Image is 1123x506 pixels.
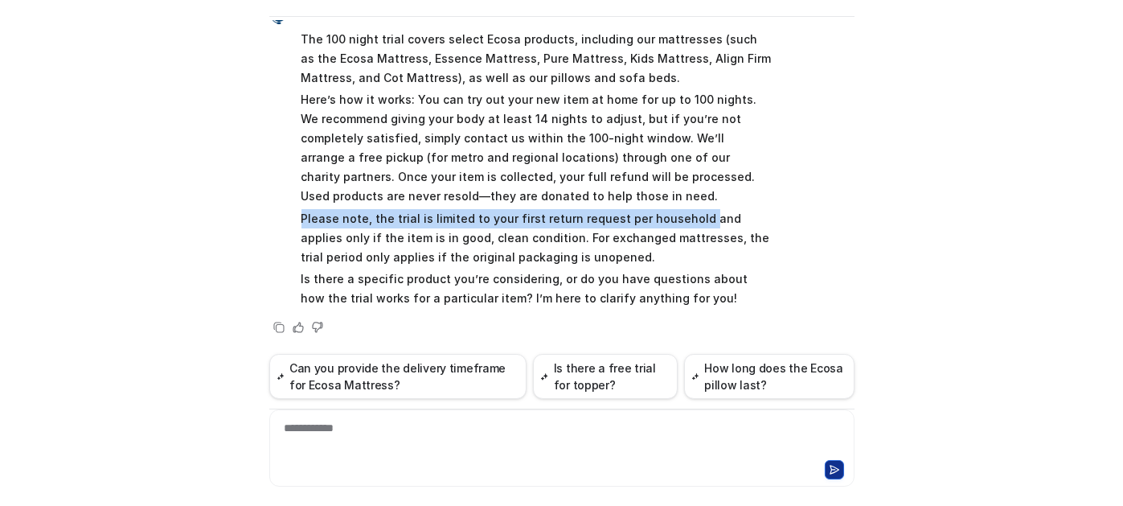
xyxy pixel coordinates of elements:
[301,90,772,206] p: Here’s how it works: You can try out your new item at home for up to 100 nights. We recommend giv...
[301,269,772,308] p: Is there a specific product you’re considering, or do you have questions about how the trial work...
[301,209,772,267] p: Please note, the trial is limited to your first return request per household and applies only if ...
[269,354,527,399] button: Can you provide the delivery timeframe for Ecosa Mattress?
[533,354,677,399] button: Is there a free trial for topper?
[301,30,772,88] p: The 100 night trial covers select Ecosa products, including our mattresses (such as the Ecosa Mat...
[684,354,855,399] button: How long does the Ecosa pillow last?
